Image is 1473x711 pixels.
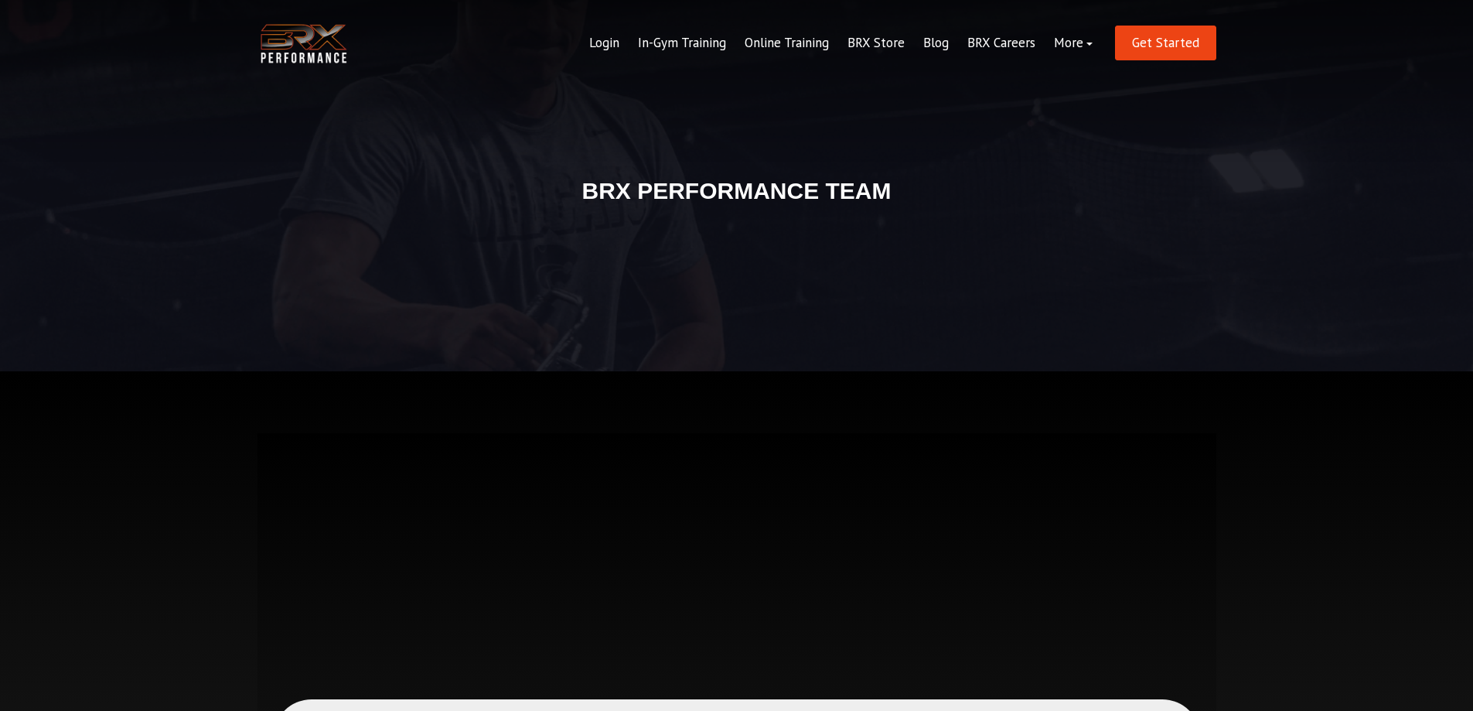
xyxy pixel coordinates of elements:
a: BRX Store [838,25,914,62]
div: Navigation Menu [580,25,1102,62]
strong: BRX PERFORMANCE TEAM [581,178,891,203]
a: Online Training [735,25,838,62]
a: More [1045,25,1102,62]
a: Blog [914,25,958,62]
img: BRX Transparent Logo-2 [257,20,350,67]
a: In-Gym Training [629,25,735,62]
a: Get Started [1115,26,1216,60]
a: BRX Careers [958,25,1045,62]
a: Login [580,25,629,62]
